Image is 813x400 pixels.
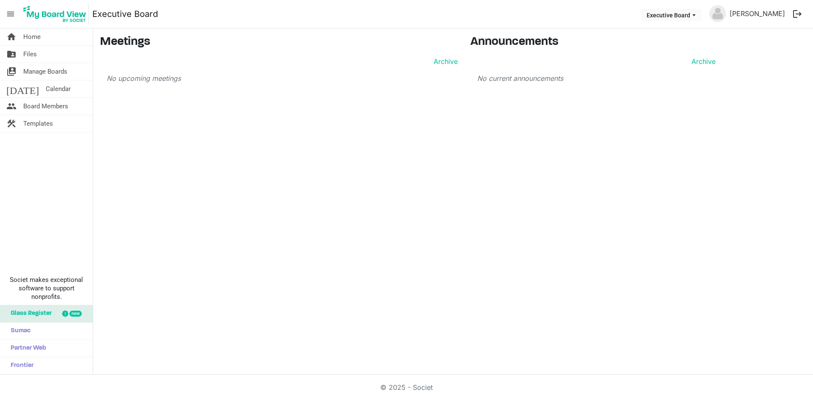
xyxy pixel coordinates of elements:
[4,276,89,301] span: Societ makes exceptional software to support nonprofits.
[6,28,17,45] span: home
[6,46,17,63] span: folder_shared
[6,340,46,357] span: Partner Web
[430,56,458,66] a: Archive
[23,46,37,63] span: Files
[641,9,701,21] button: Executive Board dropdownbutton
[470,35,722,50] h3: Announcements
[21,3,89,25] img: My Board View Logo
[46,80,71,97] span: Calendar
[23,115,53,132] span: Templates
[92,6,158,22] a: Executive Board
[788,5,806,23] button: logout
[6,357,33,374] span: Frontier
[6,323,30,339] span: Sumac
[6,305,52,322] span: Glass Register
[3,6,19,22] span: menu
[6,115,17,132] span: construction
[21,3,92,25] a: My Board View Logo
[23,63,67,80] span: Manage Boards
[477,73,716,83] p: No current announcements
[69,311,82,317] div: new
[6,98,17,115] span: people
[100,35,458,50] h3: Meetings
[709,5,726,22] img: no-profile-picture.svg
[380,383,433,392] a: © 2025 - Societ
[23,28,41,45] span: Home
[688,56,716,66] a: Archive
[726,5,788,22] a: [PERSON_NAME]
[6,63,17,80] span: switch_account
[6,80,39,97] span: [DATE]
[107,73,458,83] p: No upcoming meetings
[23,98,68,115] span: Board Members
